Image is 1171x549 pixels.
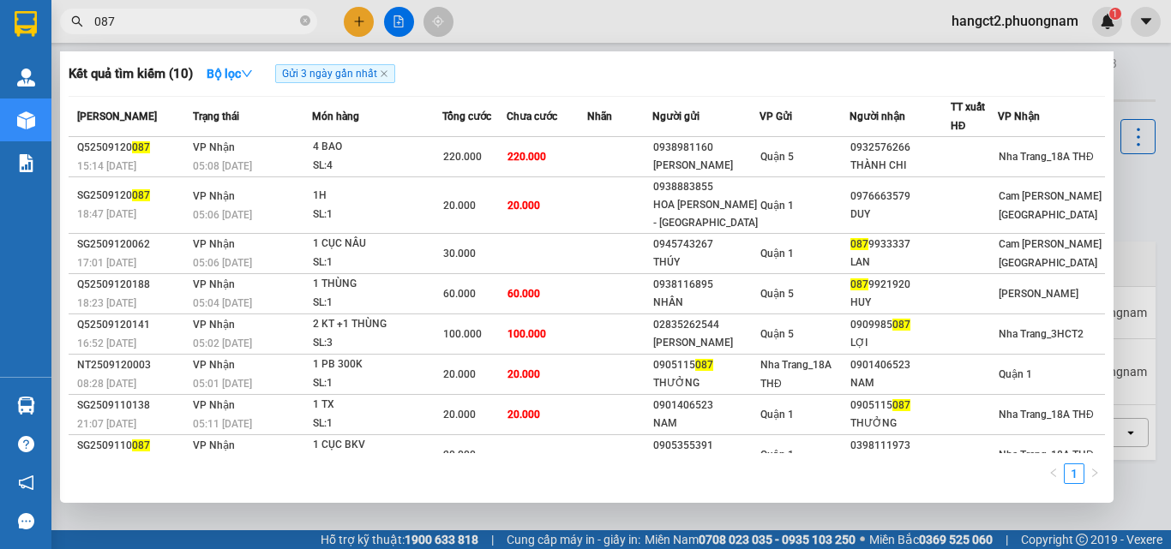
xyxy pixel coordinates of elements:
button: Bộ lọcdown [193,60,267,87]
span: VP Nhận [193,439,235,451]
span: VP Nhận [193,190,235,202]
input: Tìm tên, số ĐT hoặc mã đơn [94,12,297,31]
span: message [18,513,34,529]
span: Nha Trang_18A THĐ [999,449,1094,461]
div: 0976663579 [850,188,950,206]
span: left [1048,468,1059,478]
div: 0905115 [653,356,759,374]
span: Món hàng [312,110,359,122]
span: Nha Trang_18A THĐ [999,151,1094,163]
div: 1H [313,187,441,206]
span: 100.000 [507,328,546,340]
span: 05:04 [DATE] [193,297,252,309]
span: [PERSON_NAME] [999,288,1078,300]
span: 20.000 [507,368,540,380]
div: SG2509110 [77,437,188,455]
img: logo-vxr [15,11,37,37]
span: Người nhận [850,110,905,122]
span: 220.000 [507,151,546,163]
div: 0905355391 [653,437,759,455]
span: 20.000 [443,449,476,461]
span: 15:14 [DATE] [77,160,136,172]
div: SG2509110138 [77,397,188,415]
div: THÀNH CHI [850,157,950,175]
div: SL: 1 [313,294,441,313]
div: SL: 1 [313,415,441,433]
span: Quận 1 [760,248,794,260]
div: 0398111973 [850,437,950,455]
span: 05:11 [DATE] [193,418,252,430]
li: Previous Page [1043,463,1064,484]
span: 20.000 [443,409,476,421]
span: 087 [892,319,910,331]
div: SL: 4 [313,157,441,176]
div: SL: 1 [313,206,441,224]
span: 05:06 [DATE] [193,257,252,269]
span: 087 [850,278,868,290]
span: VP Nhận [193,399,235,411]
span: Nha Trang_18A THĐ [760,359,832,390]
span: Trạng thái [193,110,239,122]
img: logo.jpg [186,21,227,63]
span: 20.000 [443,368,476,380]
div: NAM [850,374,950,392]
span: 16:52 [DATE] [77,337,136,349]
span: 18:47 [DATE] [77,208,136,220]
div: THƯỞNG [850,415,950,433]
div: LỢI [850,334,950,352]
div: [PERSON_NAME] [653,157,759,175]
span: VP Nhận [193,319,235,331]
span: search [71,15,83,27]
li: Next Page [1084,463,1105,484]
img: solution-icon [17,154,35,172]
div: 1 CỤC BKV [313,436,441,455]
img: warehouse-icon [17,69,35,87]
span: Nha Trang_18A THĐ [999,409,1094,421]
span: 30.000 [443,248,476,260]
span: 08:28 [DATE] [77,378,136,390]
strong: Bộ lọc [207,67,253,81]
div: 1 TX [313,396,441,415]
li: 1 [1064,463,1084,484]
span: notification [18,474,34,491]
span: 20.000 [507,200,540,212]
span: question-circle [18,436,34,452]
div: 1 THÙNG [313,275,441,294]
div: THÚY [653,254,759,272]
span: close-circle [300,14,310,30]
span: VP Nhận [193,359,235,371]
span: 05:01 [DATE] [193,378,252,390]
span: close [380,69,388,78]
span: 60.000 [507,288,540,300]
span: 087 [695,359,713,371]
div: 0945743267 [653,236,759,254]
span: Người gửi [652,110,700,122]
b: Phương Nam Express [21,110,94,221]
span: VP Nhận [193,141,235,153]
span: 21:07 [DATE] [77,418,136,430]
span: Nha Trang_3HCT2 [999,328,1084,340]
span: 20.000 [507,409,540,421]
span: Cam [PERSON_NAME][GEOGRAPHIC_DATA] [999,238,1102,269]
span: close-circle [300,15,310,26]
div: SL: 3 [313,334,441,353]
span: VP Gửi [760,110,792,122]
div: 1 CỤC NÂU [313,235,441,254]
b: Gửi khách hàng [105,25,170,105]
div: 0938883855 [653,178,759,196]
span: Quận 5 [760,151,794,163]
div: SL: 1 [313,254,441,272]
div: 0932576266 [850,139,950,157]
div: NT2509120003 [77,356,188,374]
span: Quận 5 [760,328,794,340]
div: SL: 1 [313,374,441,393]
button: right [1084,463,1105,484]
span: down [241,68,253,80]
span: 087 [132,439,150,451]
span: 05:08 [DATE] [193,160,252,172]
div: 1 PB 300K [313,355,441,374]
span: VP Nhận [193,238,235,250]
div: 4 BAO [313,138,441,157]
span: 18:23 [DATE] [77,297,136,309]
div: THƯỞNG [653,374,759,392]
